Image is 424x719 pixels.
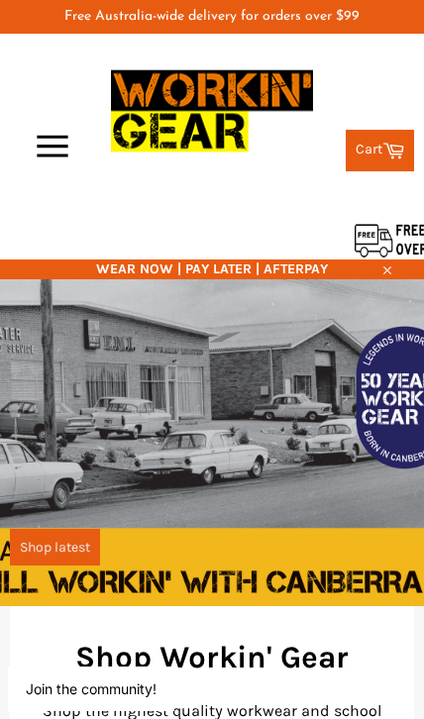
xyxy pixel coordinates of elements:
[346,130,414,171] a: Cart
[10,529,100,565] a: Shop latest
[26,680,157,697] button: Join the community!
[64,9,360,24] span: Free Australia-wide delivery for orders over $99
[10,259,414,278] span: WEAR NOW | PAY LATER | AFTERPAY
[40,636,384,678] h2: Shop Workin' Gear
[111,56,313,165] img: Workin Gear leaders in Workwear, Safety Boots, PPE, Uniforms. Australia's No.1 in Workwear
